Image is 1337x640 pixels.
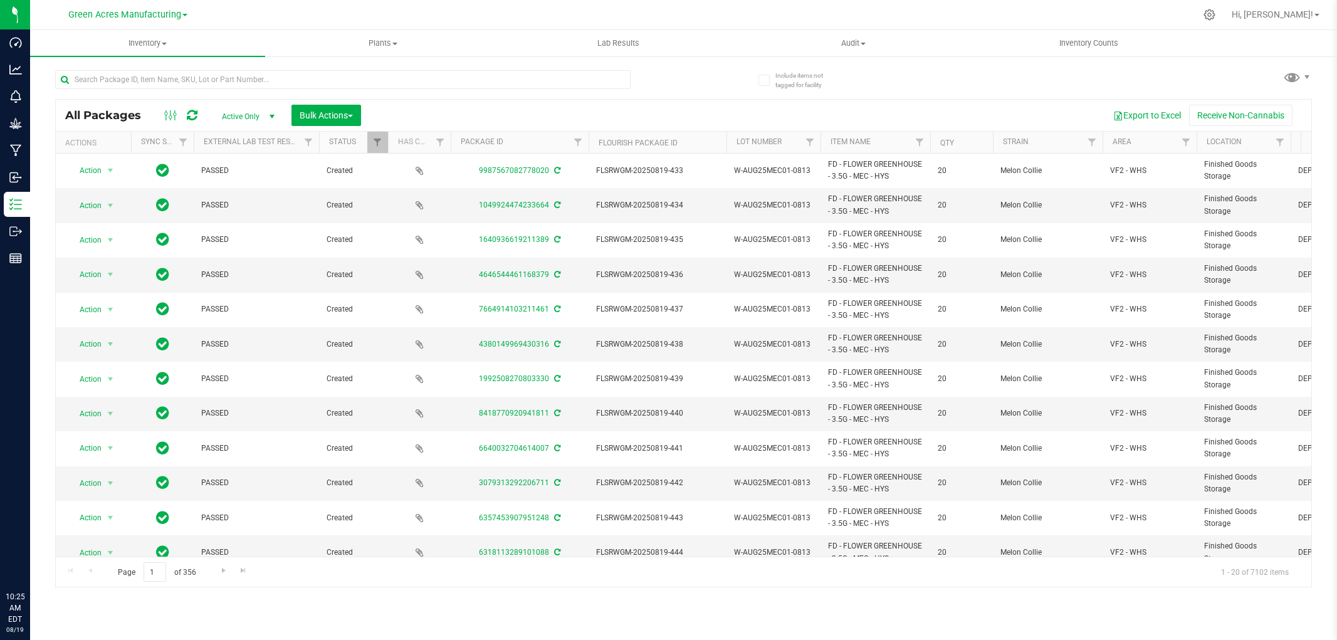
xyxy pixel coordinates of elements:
span: select [103,475,118,492]
span: FLSRWGM-20250819-444 [596,547,719,559]
a: Qty [940,139,954,147]
span: PASSED [201,373,312,385]
span: Created [327,338,380,350]
span: Action [68,197,102,214]
span: Sync from Compliance System [552,409,560,417]
span: PASSED [201,547,312,559]
span: Created [327,373,380,385]
span: Audit [737,38,970,49]
span: In Sync [156,300,169,318]
span: VF2 - WHS [1110,199,1189,211]
span: Finished Goods Storage [1204,298,1283,322]
span: In Sync [156,162,169,179]
span: Melon Collie [1000,477,1095,489]
span: FD - FLOWER GREENHOUSE - 3.5G - MEC - HYS [828,298,923,322]
a: Filter [1176,132,1197,153]
span: select [103,544,118,562]
span: VF2 - WHS [1110,407,1189,419]
inline-svg: Grow [9,117,22,130]
span: FD - FLOWER GREENHOUSE - 3.5G - MEC - HYS [828,506,923,530]
a: Filter [298,132,319,153]
span: Created [327,443,380,454]
span: Melon Collie [1000,373,1095,385]
span: Include items not tagged for facility [775,71,838,90]
span: FD - FLOWER GREENHOUSE - 3.5G - MEC - HYS [828,471,923,495]
a: Lab Results [501,30,736,56]
span: Plants [266,38,500,49]
span: FLSRWGM-20250819-440 [596,407,719,419]
span: W-AUG25MEC01-0813 [734,407,813,419]
span: Finished Goods Storage [1204,367,1283,391]
span: Created [327,547,380,559]
span: VF2 - WHS [1110,477,1189,489]
span: In Sync [156,543,169,561]
span: FD - FLOWER GREENHOUSE - 3.5G - MEC - HYS [828,159,923,182]
span: Finished Goods Storage [1204,506,1283,530]
span: PASSED [201,165,312,177]
span: In Sync [156,509,169,527]
span: Action [68,301,102,318]
a: 1640936619211389 [479,235,549,244]
a: 6357453907951248 [479,513,549,522]
span: VF2 - WHS [1110,303,1189,315]
span: select [103,266,118,283]
span: Finished Goods Storage [1204,159,1283,182]
span: Action [68,405,102,422]
span: VF2 - WHS [1110,234,1189,246]
span: W-AUG25MEC01-0813 [734,477,813,489]
span: VF2 - WHS [1110,338,1189,350]
span: Action [68,544,102,562]
a: Area [1113,137,1131,146]
a: Item Name [831,137,871,146]
a: Location [1207,137,1242,146]
span: W-AUG25MEC01-0813 [734,303,813,315]
inline-svg: Analytics [9,63,22,76]
span: PASSED [201,338,312,350]
span: Page of 356 [107,562,206,582]
a: Filter [1082,132,1103,153]
a: 3079313292206711 [479,478,549,487]
span: select [103,231,118,249]
span: W-AUG25MEC01-0813 [734,547,813,559]
th: Has COA [388,132,451,154]
span: FLSRWGM-20250819-442 [596,477,719,489]
span: PASSED [201,234,312,246]
a: Audit [736,30,971,56]
span: In Sync [156,266,169,283]
span: In Sync [156,196,169,214]
span: Action [68,439,102,457]
inline-svg: Outbound [9,225,22,238]
span: FLSRWGM-20250819-443 [596,512,719,524]
span: Action [68,231,102,249]
span: Created [327,407,380,419]
span: 20 [938,199,985,211]
input: 1 [144,562,166,582]
span: W-AUG25MEC01-0813 [734,165,813,177]
p: 08/19 [6,625,24,634]
span: Melon Collie [1000,512,1095,524]
span: FD - FLOWER GREENHOUSE - 3.5G - MEC - HYS [828,228,923,252]
span: Created [327,477,380,489]
span: All Packages [65,108,154,122]
span: PASSED [201,477,312,489]
a: 4646544461168379 [479,270,549,279]
span: W-AUG25MEC01-0813 [734,512,813,524]
a: Flourish Package ID [599,139,678,147]
span: Action [68,335,102,353]
inline-svg: Reports [9,252,22,265]
span: Melon Collie [1000,234,1095,246]
span: FLSRWGM-20250819-436 [596,269,719,281]
span: Created [327,269,380,281]
span: Sync from Compliance System [552,444,560,453]
span: FLSRWGM-20250819-435 [596,234,719,246]
span: select [103,301,118,318]
span: Sync from Compliance System [552,166,560,175]
span: FLSRWGM-20250819-437 [596,303,719,315]
span: select [103,405,118,422]
a: Filter [430,132,451,153]
span: Melon Collie [1000,269,1095,281]
span: Action [68,370,102,388]
a: 7664914103211461 [479,305,549,313]
span: Melon Collie [1000,338,1095,350]
input: Search Package ID, Item Name, SKU, Lot or Part Number... [55,70,631,89]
